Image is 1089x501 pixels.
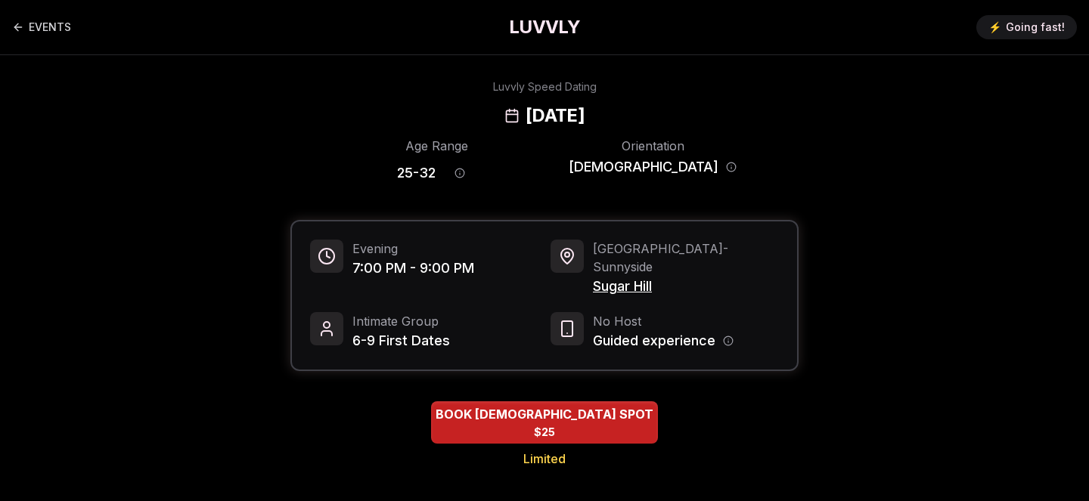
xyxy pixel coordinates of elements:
a: LUVVLY [509,15,580,39]
a: Back to events [12,12,71,42]
span: Evening [352,240,474,258]
span: Guided experience [593,330,715,351]
button: Host information [723,336,734,346]
span: Intimate Group [352,312,450,330]
span: Going fast! [1006,20,1065,35]
span: [DEMOGRAPHIC_DATA] [569,156,718,178]
div: Luvvly Speed Dating [493,79,597,94]
span: Sugar Hill [593,276,779,297]
span: BOOK [DEMOGRAPHIC_DATA] SPOT [433,405,656,423]
span: 6-9 First Dates [352,330,450,351]
h2: [DATE] [526,104,585,128]
div: Orientation [569,137,737,155]
span: ⚡️ [988,20,1001,35]
button: Orientation information [726,162,737,172]
span: $25 [534,425,555,440]
button: Age range information [443,156,476,190]
button: BOOK BISEXUAL SPOT - Limited [431,401,658,444]
div: Age Range [352,137,520,155]
span: [GEOGRAPHIC_DATA] - Sunnyside [593,240,779,276]
span: 7:00 PM - 9:00 PM [352,258,474,279]
span: No Host [593,312,734,330]
span: Limited [523,450,566,468]
span: 25 - 32 [397,162,436,184]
